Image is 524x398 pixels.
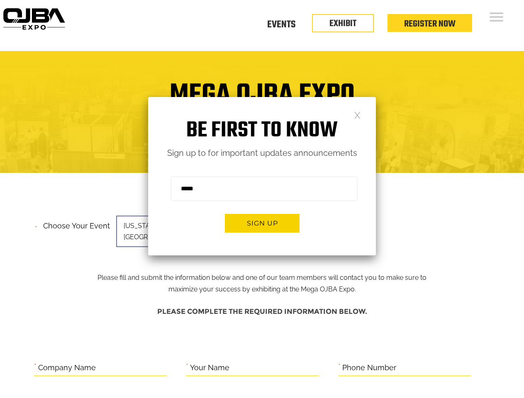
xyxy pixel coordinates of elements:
p: Please fill and submit the information below and one of our team members will contact you to make... [91,219,433,295]
button: Sign up [225,214,300,233]
span: [US_STATE][GEOGRAPHIC_DATA] [116,216,232,247]
h4: Please complete the required information below. [34,303,490,320]
a: Register Now [404,17,456,31]
label: Your Name [190,362,229,374]
a: Close [354,111,361,118]
p: Sign up to for important updates announcements [148,146,376,160]
label: Phone Number [342,362,396,374]
h1: Be first to know [148,118,376,144]
h4: Trade Show Exhibit Space Application [6,124,518,140]
label: Company Name [38,362,96,374]
a: EXHIBIT [329,17,356,31]
label: Choose your event [38,214,110,233]
h1: Mega OJBA Expo [6,84,518,117]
